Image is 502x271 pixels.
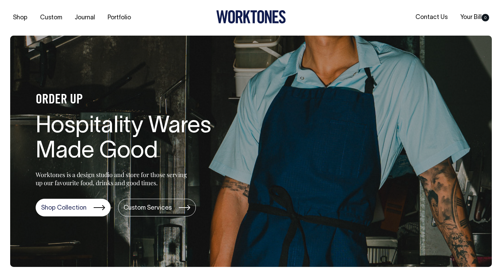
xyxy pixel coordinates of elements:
[36,199,111,216] a: Shop Collection
[37,12,65,23] a: Custom
[118,199,196,216] a: Custom Services
[10,12,30,23] a: Shop
[36,93,253,107] h4: ORDER UP
[413,12,450,23] a: Contact Us
[36,114,253,165] h1: Hospitality Wares Made Good
[36,171,190,187] p: Worktones is a design studio and store for those serving up our favourite food, drinks and good t...
[105,12,134,23] a: Portfolio
[72,12,98,23] a: Journal
[458,12,492,23] a: Your Bill0
[482,14,489,21] span: 0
